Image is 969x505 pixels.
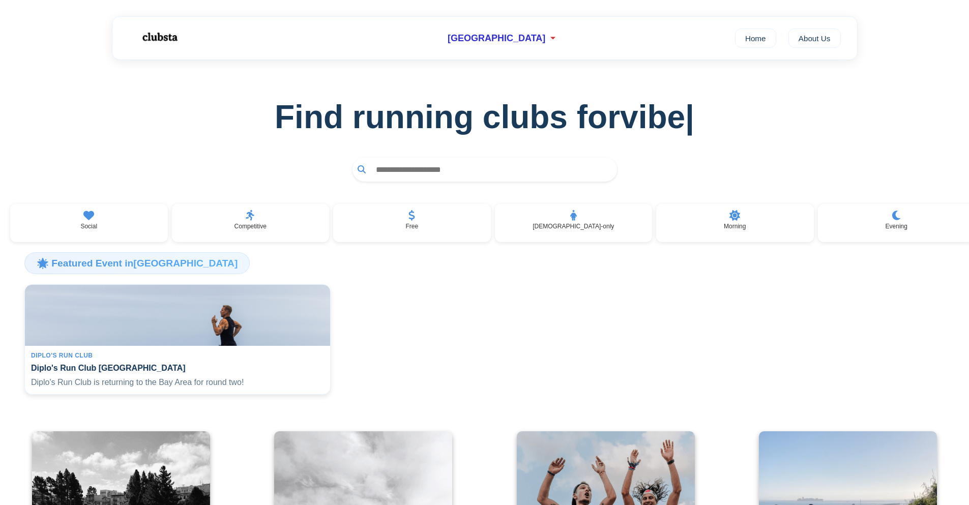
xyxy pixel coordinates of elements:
span: [GEOGRAPHIC_DATA] [448,33,545,44]
p: Competitive [234,223,267,230]
p: Morning [724,223,746,230]
a: Home [735,28,776,48]
h3: 🌟 Featured Event in [GEOGRAPHIC_DATA] [24,252,250,274]
div: Diplo's Run Club [31,352,324,359]
p: Diplo's Run Club is returning to the Bay Area for round two! [31,377,324,388]
p: Free [405,223,418,230]
img: Diplo's Run Club San Francisco [25,285,330,346]
img: Logo [129,24,190,50]
span: | [685,99,694,135]
p: [DEMOGRAPHIC_DATA]-only [533,223,614,230]
h1: Find running clubs for [16,98,953,136]
p: Social [80,223,97,230]
span: vibe [620,98,694,136]
p: Evening [886,223,907,230]
a: About Us [788,28,841,48]
h4: Diplo's Run Club [GEOGRAPHIC_DATA] [31,363,324,373]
